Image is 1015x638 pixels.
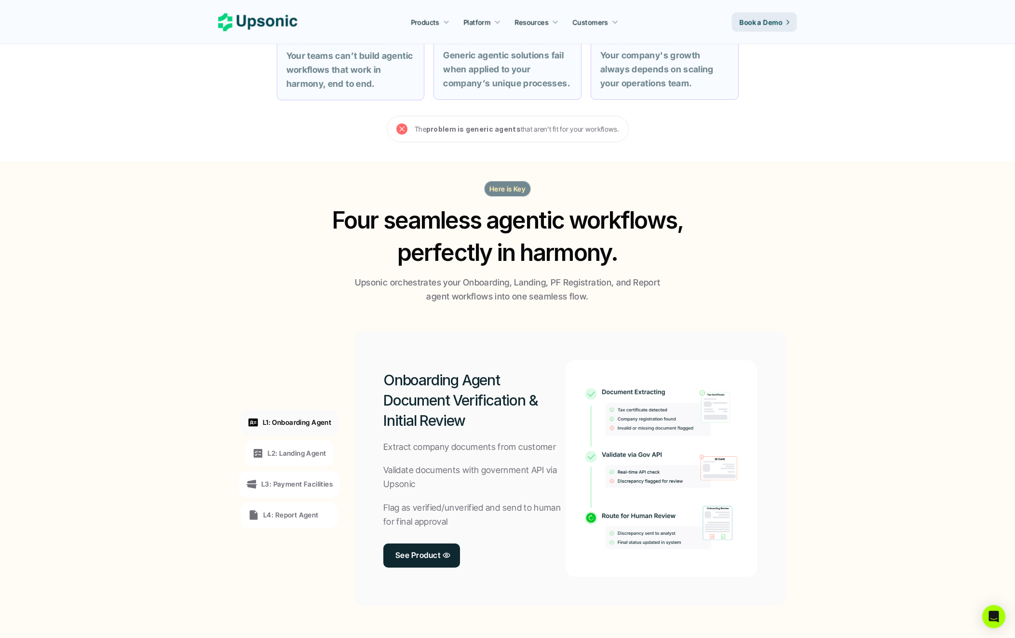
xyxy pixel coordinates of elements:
[740,17,783,27] p: Book a Demo
[263,417,331,427] p: L1: Onboarding Agent
[268,448,326,458] p: L2: Landing Agent
[405,14,455,31] a: Products
[415,123,619,135] p: The that aren’t fit for your workflows.
[515,17,549,27] p: Resources
[383,501,566,529] p: Flag as verified/unverified and send to human for final approval
[395,548,440,562] p: See Product
[426,125,521,133] strong: problem is generic agents
[351,276,664,304] p: Upsonic orchestrates your Onboarding, Landing, PF Registration, and Report agent workflows into o...
[383,543,460,568] a: See Product
[489,184,526,194] p: Here is Key
[383,370,566,431] h2: Onboarding Agent Document Verification & Initial Review
[383,463,566,491] p: Validate documents with government API via Upsonic
[573,17,609,27] p: Customers
[443,50,570,88] strong: Generic agentic solutions fail when applied to your company’s unique processes.
[383,440,556,454] p: Extract company documents from customer
[261,479,333,489] p: L3: Payment Facilities
[263,510,319,520] p: L4: Report Agent
[732,13,797,32] a: Book a Demo
[286,51,415,89] strong: Your teams can’t build agentic workflows that work in harmony, end to end.
[463,17,490,27] p: Platform
[600,50,716,88] strong: Your company's growth always depends on scaling your operations team.
[982,605,1005,628] div: Open Intercom Messenger
[323,204,693,269] h2: Four seamless agentic workflows, perfectly in harmony.
[411,17,439,27] p: Products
